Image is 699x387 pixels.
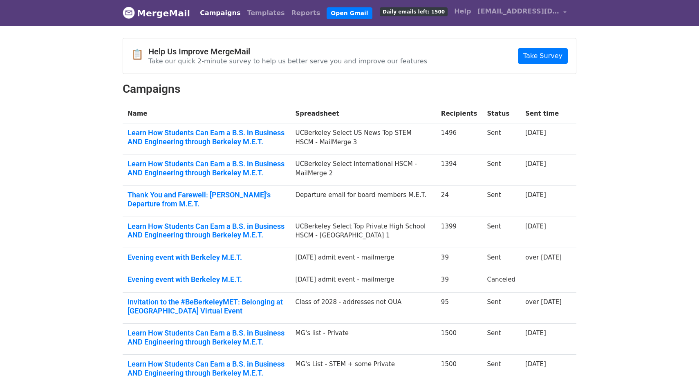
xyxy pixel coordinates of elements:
[290,355,436,386] td: MG's List - STEM + some Private
[290,324,436,355] td: MG's list - Private
[128,128,285,146] a: Learn How Students Can Earn a B.S. in Business AND Engineering through Berkeley M.E.T.
[197,5,244,21] a: Campaigns
[128,298,285,315] a: Invitation to the #BeBerkeleyMET: Belonging at [GEOGRAPHIC_DATA] Virtual Event
[482,154,520,186] td: Sent
[482,270,520,293] td: Canceled
[482,104,520,123] th: Status
[128,190,285,208] a: Thank You and Farewell: [PERSON_NAME]’s Departure from M.E.T.
[482,217,520,248] td: Sent
[128,275,285,284] a: Evening event with Berkeley M.E.T.
[477,7,559,16] span: [EMAIL_ADDRESS][DOMAIN_NAME]
[525,360,546,368] a: [DATE]
[123,4,190,22] a: MergeMail
[148,57,427,65] p: Take our quick 2-minute survey to help us better serve you and improve our features
[525,298,562,306] a: over [DATE]
[327,7,372,19] a: Open Gmail
[290,293,436,324] td: Class of 2028 - addresses not OUA
[451,3,474,20] a: Help
[436,355,482,386] td: 1500
[482,324,520,355] td: Sent
[436,123,482,154] td: 1496
[131,49,148,60] span: 📋
[290,270,436,293] td: [DATE] admit event - mailmerge
[123,82,576,96] h2: Campaigns
[525,223,546,230] a: [DATE]
[482,186,520,217] td: Sent
[436,186,482,217] td: 24
[436,270,482,293] td: 39
[482,123,520,154] td: Sent
[436,104,482,123] th: Recipients
[474,3,570,22] a: [EMAIL_ADDRESS][DOMAIN_NAME]
[525,329,546,337] a: [DATE]
[525,191,546,199] a: [DATE]
[518,48,568,64] a: Take Survey
[436,293,482,324] td: 95
[290,248,436,270] td: [DATE] admit event - mailmerge
[525,160,546,168] a: [DATE]
[525,254,562,261] a: over [DATE]
[128,159,285,177] a: Learn How Students Can Earn a B.S. in Business AND Engineering through Berkeley M.E.T.
[482,293,520,324] td: Sent
[290,154,436,186] td: UCBerkeley Select International HSCM - MailMerge 2
[148,47,427,56] h4: Help Us Improve MergeMail
[128,253,285,262] a: Evening event with Berkeley M.E.T.
[525,129,546,136] a: [DATE]
[436,324,482,355] td: 1500
[482,355,520,386] td: Sent
[290,104,436,123] th: Spreadsheet
[520,104,567,123] th: Sent time
[436,248,482,270] td: 39
[436,154,482,186] td: 1394
[290,217,436,248] td: UCBerkeley Select Top Private High School HSCM - [GEOGRAPHIC_DATA] 1
[123,104,290,123] th: Name
[290,123,436,154] td: UCBerkeley Select US News Top STEM HSCM - MailMerge 3
[436,217,482,248] td: 1399
[288,5,324,21] a: Reports
[376,3,451,20] a: Daily emails left: 1500
[290,186,436,217] td: Departure email for board members M.E.T.
[482,248,520,270] td: Sent
[380,7,448,16] span: Daily emails left: 1500
[128,329,285,346] a: Learn How Students Can Earn a B.S. in Business AND Engineering through Berkeley M.E.T.
[123,7,135,19] img: MergeMail logo
[244,5,288,21] a: Templates
[128,222,285,239] a: Learn How Students Can Earn a B.S. in Business AND Engineering through Berkeley M.E.T.
[128,360,285,377] a: Learn How Students Can Earn a B.S. in Business AND Engineering through Berkeley M.E.T.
